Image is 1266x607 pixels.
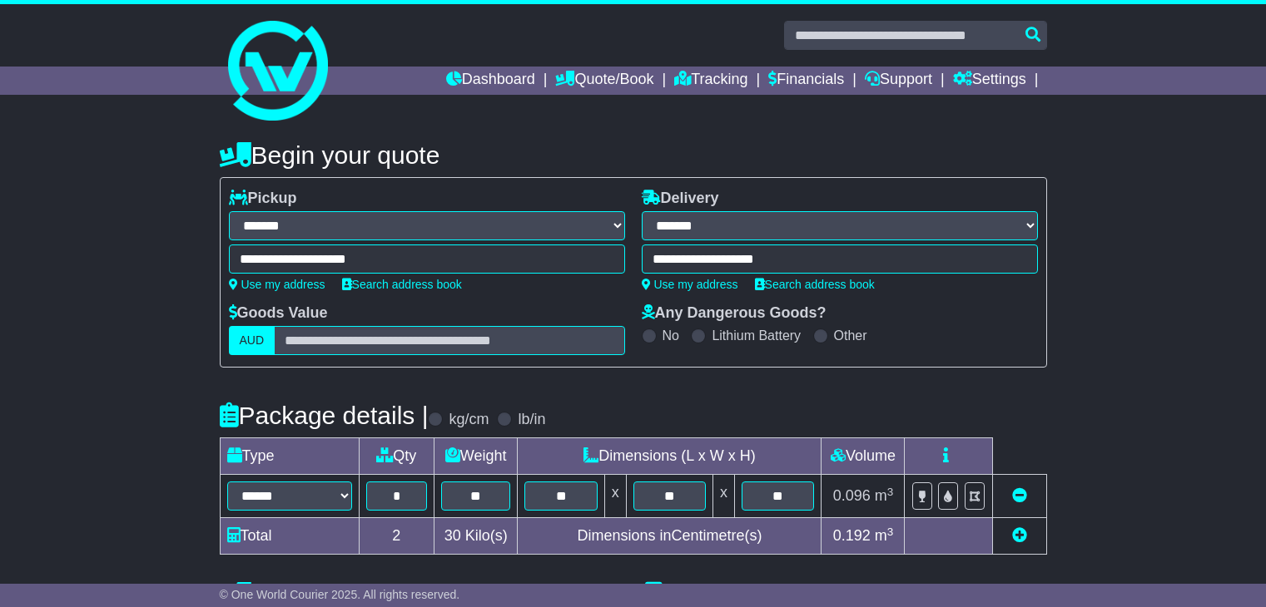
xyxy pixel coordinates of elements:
[875,487,894,504] span: m
[220,518,359,555] td: Total
[642,278,738,291] a: Use my address
[833,527,871,544] span: 0.192
[1012,487,1027,504] a: Remove this item
[518,438,822,475] td: Dimensions (L x W x H)
[229,278,325,291] a: Use my address
[229,190,297,208] label: Pickup
[220,438,359,475] td: Type
[446,67,535,95] a: Dashboard
[229,304,328,323] label: Goods Value
[674,67,747,95] a: Tracking
[342,278,462,291] a: Search address book
[449,411,489,429] label: kg/cm
[444,527,461,544] span: 30
[220,402,429,429] h4: Package details |
[229,326,276,355] label: AUD
[359,438,434,475] td: Qty
[822,438,905,475] td: Volume
[1012,527,1027,544] a: Add new item
[953,67,1026,95] a: Settings
[663,328,679,343] label: No
[712,328,801,343] label: Lithium Battery
[434,518,518,555] td: Kilo(s)
[887,526,894,538] sup: 3
[875,527,894,544] span: m
[518,518,822,555] td: Dimensions in Centimetre(s)
[642,190,719,208] label: Delivery
[359,518,434,555] td: 2
[518,411,545,429] label: lb/in
[713,475,735,518] td: x
[865,67,932,95] a: Support
[755,278,875,291] a: Search address book
[555,67,653,95] a: Quote/Book
[768,67,844,95] a: Financials
[834,328,867,343] label: Other
[604,475,626,518] td: x
[220,588,460,601] span: © One World Courier 2025. All rights reserved.
[833,487,871,504] span: 0.096
[220,141,1047,169] h4: Begin your quote
[887,486,894,498] sup: 3
[434,438,518,475] td: Weight
[642,304,827,323] label: Any Dangerous Goods?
